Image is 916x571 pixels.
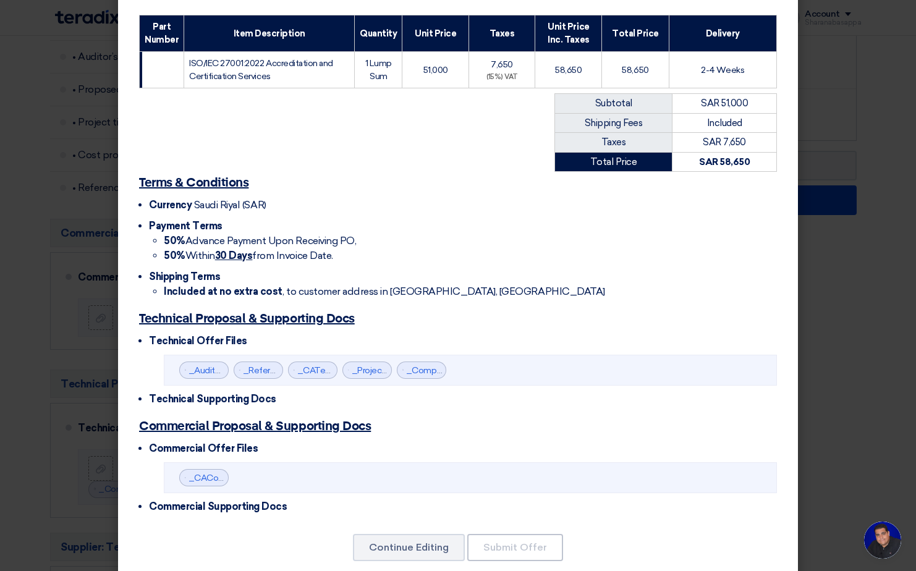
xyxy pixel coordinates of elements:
[555,94,672,114] td: Subtotal
[365,58,392,82] span: 1 Lump Sum
[149,442,258,454] span: Commercial Offer Files
[672,94,777,114] td: SAR 51,000
[297,365,618,376] a: _CATechncial_OfferCenomi_Centers_ISMSSingle_SiteRev_1755004489825.pdf
[139,177,248,189] u: Terms & Conditions
[194,199,266,211] span: Saudi Riyal (SAR)
[535,15,602,52] th: Unit Price Inc. Taxes
[243,365,548,376] a: _References_from_clients_with_similar_engagements_1755004489498.pdf
[149,199,192,211] span: Currency
[355,15,402,52] th: Quantity
[703,137,746,148] span: SAR 7,650
[555,65,582,75] span: 58,650
[164,250,333,261] span: Within from Invoice Date.
[353,534,465,561] button: Continue Editing
[701,65,744,75] span: 2-4 Weeks
[164,250,185,261] strong: 50%
[140,15,184,52] th: Part Number
[184,15,355,52] th: Item Description
[164,284,777,299] li: , to customer address in [GEOGRAPHIC_DATA], [GEOGRAPHIC_DATA]
[555,133,672,153] td: Taxes
[352,365,702,376] a: _Project_timeline__key_Milestones__Methodology__Audit_Plan_1755004489826.pdf
[423,65,448,75] span: 51,000
[139,313,355,325] u: Technical Proposal & Supporting Docs
[149,271,220,282] span: Shipping Terms
[555,152,672,172] td: Total Price
[189,473,524,483] a: _CACommercial_OfferCenomi_Centers_ISMSSingle_SiteRev__1755004461425.pdf
[707,117,742,129] span: Included
[602,15,669,52] th: Total Price
[139,420,371,433] u: Commercial Proposal & Supporting Docs
[669,15,776,52] th: Delivery
[164,235,356,247] span: Advance Payment Upon Receiving PO,
[215,250,253,261] u: 30 Days
[402,15,469,52] th: Unit Price
[164,285,282,297] strong: Included at no extra cost
[189,58,333,82] span: ISO/IEC 27001:2022 Accreditation and Certification Services
[149,220,223,232] span: Payment Terms
[555,113,672,133] td: Shipping Fees
[474,72,530,83] div: (15%) VAT
[467,534,563,561] button: Submit Offer
[149,393,276,405] span: Technical Supporting Docs
[469,15,535,52] th: Taxes
[406,365,681,376] a: _Company_prole_and_Relevant_Accreditations_1755004496223.pdf
[699,156,750,167] strong: SAR 58,650
[189,365,469,376] a: _Auditors_Qualications__Experience_Document_1755004489034.pdf
[149,501,287,512] span: Commercial Supporting Docs
[164,235,185,247] strong: 50%
[864,522,901,559] a: Open chat
[491,59,513,70] span: 7,650
[149,335,247,347] span: Technical Offer Files
[622,65,648,75] span: 58,650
